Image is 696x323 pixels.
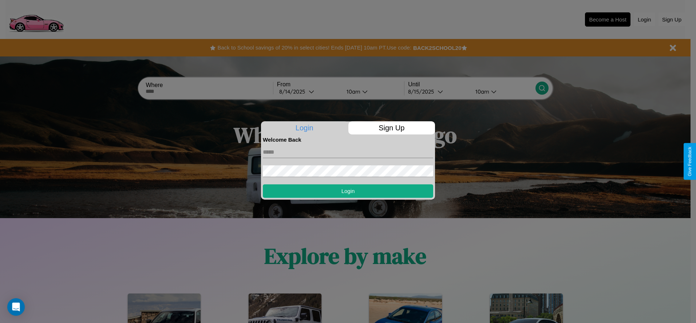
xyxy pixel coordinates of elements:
button: Login [263,184,433,198]
div: Give Feedback [687,147,692,176]
p: Sign Up [348,121,435,134]
div: Open Intercom Messenger [7,298,25,316]
h4: Welcome Back [263,137,433,143]
p: Login [261,121,348,134]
